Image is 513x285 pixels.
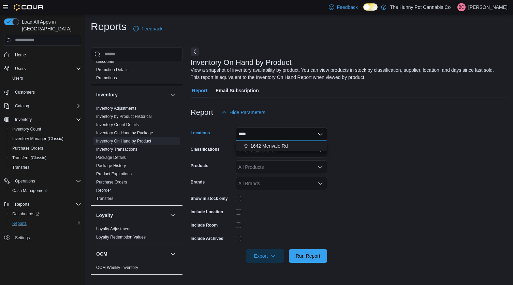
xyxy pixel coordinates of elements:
a: Package History [96,163,126,168]
span: Users [10,74,81,82]
span: Report [192,84,207,97]
span: Transfers [10,163,81,172]
span: Settings [15,235,30,241]
a: Purchase Orders [96,180,127,185]
div: Loyalty [91,225,182,244]
button: Reports [12,200,32,208]
label: Include Room [191,222,218,228]
button: Users [1,64,84,73]
span: Inventory Count [10,125,81,133]
a: Dashboards [10,210,42,218]
span: Reports [12,200,81,208]
a: Dashboards [7,209,84,219]
button: Catalog [1,101,84,111]
a: Purchase Orders [10,144,46,152]
span: Email Subscription [216,84,259,97]
label: Show in stock only [191,196,228,201]
span: Catalog [15,103,29,109]
span: Inventory [12,116,81,124]
button: Transfers (Classic) [7,153,84,163]
span: Load All Apps in [GEOGRAPHIC_DATA] [19,18,81,32]
span: Hide Parameters [230,109,265,116]
button: Reports [7,219,84,228]
div: Discounts & Promotions [91,57,182,85]
button: Cash Management [7,186,84,195]
span: Inventory Count [12,126,41,132]
a: Inventory by Product Historical [96,114,152,119]
button: Open list of options [318,164,323,170]
button: Inventory [169,91,177,99]
button: Purchase Orders [7,144,84,153]
button: Inventory Count [7,124,84,134]
a: Promotion Details [96,67,129,72]
button: Inventory [12,116,34,124]
span: Cash Management [10,187,81,195]
div: OCM [91,263,182,274]
span: Dashboards [10,210,81,218]
span: Purchase Orders [96,179,127,185]
span: Operations [15,178,35,184]
span: Promotions [96,75,117,81]
span: Home [15,52,26,58]
button: OCM [169,250,177,258]
h3: Inventory On Hand by Product [191,58,292,67]
nav: Complex example [4,47,81,260]
a: Inventory Adjustments [96,106,136,111]
span: OCM Weekly Inventory [96,265,138,270]
span: Purchase Orders [12,146,43,151]
a: Inventory Count [10,125,44,133]
a: Inventory On Hand by Package [96,131,153,135]
button: Catalog [12,102,32,110]
a: Inventory Manager (Classic) [10,135,66,143]
a: Transfers [10,163,32,172]
a: Feedback [131,22,165,36]
a: Reorder [96,188,111,193]
button: Hide Parameters [219,106,268,119]
span: Inventory On Hand by Package [96,130,153,136]
a: Reports [10,219,29,228]
button: Loyalty [96,212,167,219]
h3: Loyalty [96,212,113,219]
label: Brands [191,179,205,185]
span: 1642 Merivale Rd [250,142,288,149]
input: Dark Mode [363,3,378,11]
button: 1642 Merivale Rd [236,141,327,151]
span: Product Expirations [96,171,132,177]
span: Operations [12,177,81,185]
span: Customers [12,88,81,96]
div: Choose from the following options [236,141,327,151]
a: Inventory Transactions [96,147,137,152]
a: Customers [12,88,38,96]
span: Export [250,249,280,263]
label: Include Archived [191,236,223,241]
span: Package Details [96,155,126,160]
a: Discounts [96,59,114,64]
span: Purchase Orders [10,144,81,152]
a: Settings [12,234,32,242]
button: Customers [1,87,84,97]
span: Transfers (Classic) [10,154,81,162]
label: Products [191,163,208,168]
button: Home [1,50,84,60]
a: Loyalty Adjustments [96,227,133,231]
a: Inventory Count Details [96,122,139,127]
span: Inventory Manager (Classic) [12,136,63,141]
span: Home [12,51,81,59]
div: Inventory [91,104,182,205]
p: | [453,3,455,11]
a: Promotions [96,76,117,80]
button: Users [12,65,28,73]
button: Inventory Manager (Classic) [7,134,84,144]
span: Reports [10,219,81,228]
button: Run Report [289,249,327,263]
button: Reports [1,200,84,209]
span: Inventory Transactions [96,147,137,152]
span: Dashboards [12,211,40,217]
span: Inventory Manager (Classic) [10,135,81,143]
h3: Inventory [96,91,118,98]
span: BC [459,3,465,11]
